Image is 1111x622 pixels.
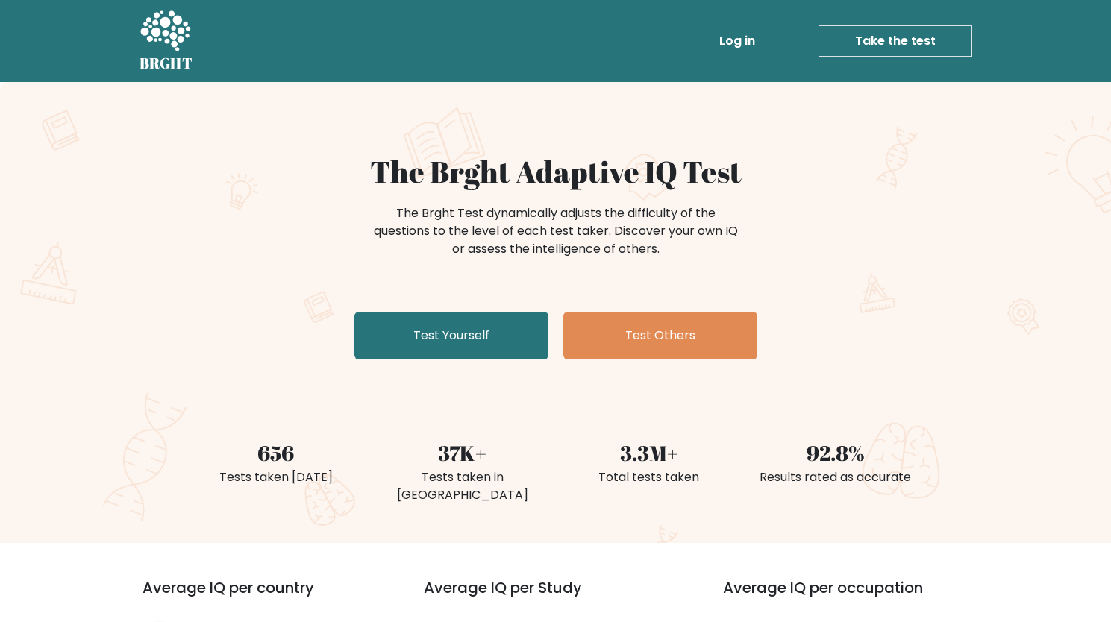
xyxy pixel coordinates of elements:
div: Tests taken [DATE] [192,468,360,486]
div: 3.3M+ [565,437,733,468]
a: Take the test [819,25,972,57]
h1: The Brght Adaptive IQ Test [192,154,920,189]
div: The Brght Test dynamically adjusts the difficulty of the questions to the level of each test take... [369,204,742,258]
div: 37K+ [378,437,547,468]
h3: Average IQ per Study [424,579,687,615]
h5: BRGHT [140,54,193,72]
div: Results rated as accurate [751,468,920,486]
h3: Average IQ per occupation [723,579,986,615]
div: Tests taken in [GEOGRAPHIC_DATA] [378,468,547,504]
a: BRGHT [140,6,193,76]
a: Log in [713,26,761,56]
div: Total tests taken [565,468,733,486]
div: 656 [192,437,360,468]
a: Test Yourself [354,312,548,359]
div: 92.8% [751,437,920,468]
a: Test Others [563,312,757,359]
h3: Average IQ per country [143,579,370,615]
